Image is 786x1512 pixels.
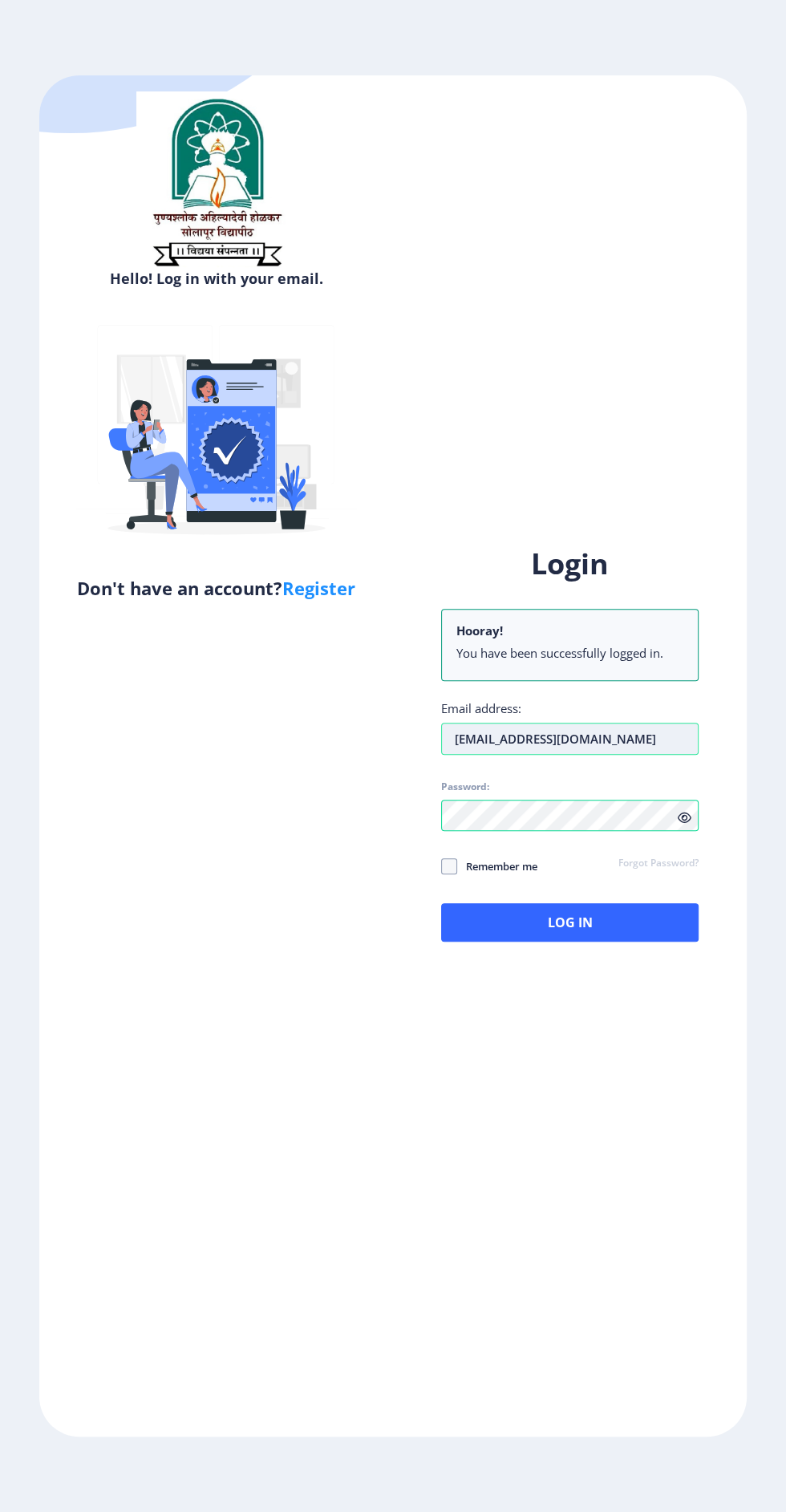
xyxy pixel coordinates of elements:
[441,903,699,942] button: Log In
[441,723,699,755] input: Email address
[76,294,357,575] img: Verified-rafiki.svg
[456,622,503,638] b: Hooray!
[136,91,297,273] img: sulogo.png
[441,700,521,716] label: Email address:
[457,857,537,876] span: Remember me
[282,576,355,600] a: Register
[441,780,489,793] label: Password:
[51,269,381,288] h6: Hello! Log in with your email.
[618,857,699,871] a: Forgot Password?
[456,645,683,661] li: You have been successfully logged in.
[51,575,381,601] h5: Don't have an account?
[441,545,699,583] h1: Login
